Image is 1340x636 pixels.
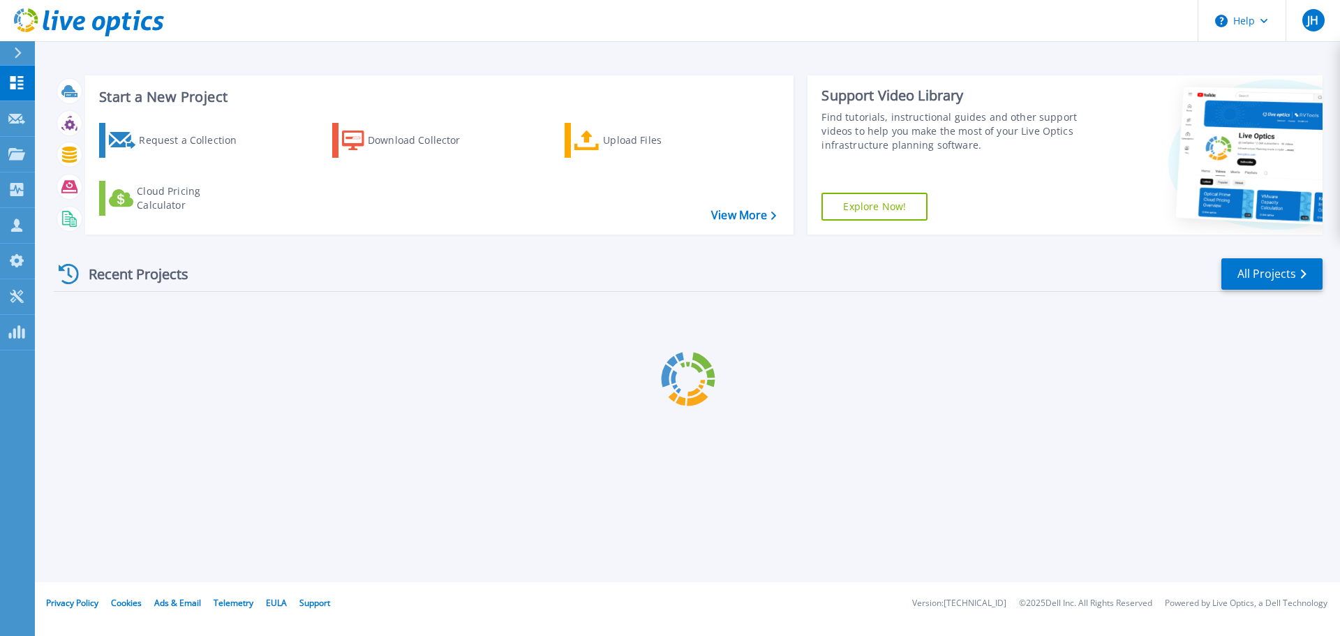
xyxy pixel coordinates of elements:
li: Powered by Live Optics, a Dell Technology [1165,599,1327,608]
div: Download Collector [368,126,479,154]
a: Cloud Pricing Calculator [99,181,255,216]
span: JH [1307,15,1318,26]
div: Cloud Pricing Calculator [137,184,248,212]
a: Download Collector [332,123,488,158]
li: © 2025 Dell Inc. All Rights Reserved [1019,599,1152,608]
a: Request a Collection [99,123,255,158]
li: Version: [TECHNICAL_ID] [912,599,1006,608]
div: Recent Projects [54,257,207,291]
a: Ads & Email [154,597,201,609]
a: Cookies [111,597,142,609]
a: EULA [266,597,287,609]
h3: Start a New Project [99,89,776,105]
a: All Projects [1221,258,1323,290]
a: View More [711,209,776,222]
div: Support Video Library [821,87,1084,105]
div: Find tutorials, instructional guides and other support videos to help you make the most of your L... [821,110,1084,152]
a: Telemetry [214,597,253,609]
a: Support [299,597,330,609]
div: Upload Files [603,126,715,154]
a: Upload Files [565,123,720,158]
a: Explore Now! [821,193,928,221]
div: Request a Collection [139,126,251,154]
a: Privacy Policy [46,597,98,609]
